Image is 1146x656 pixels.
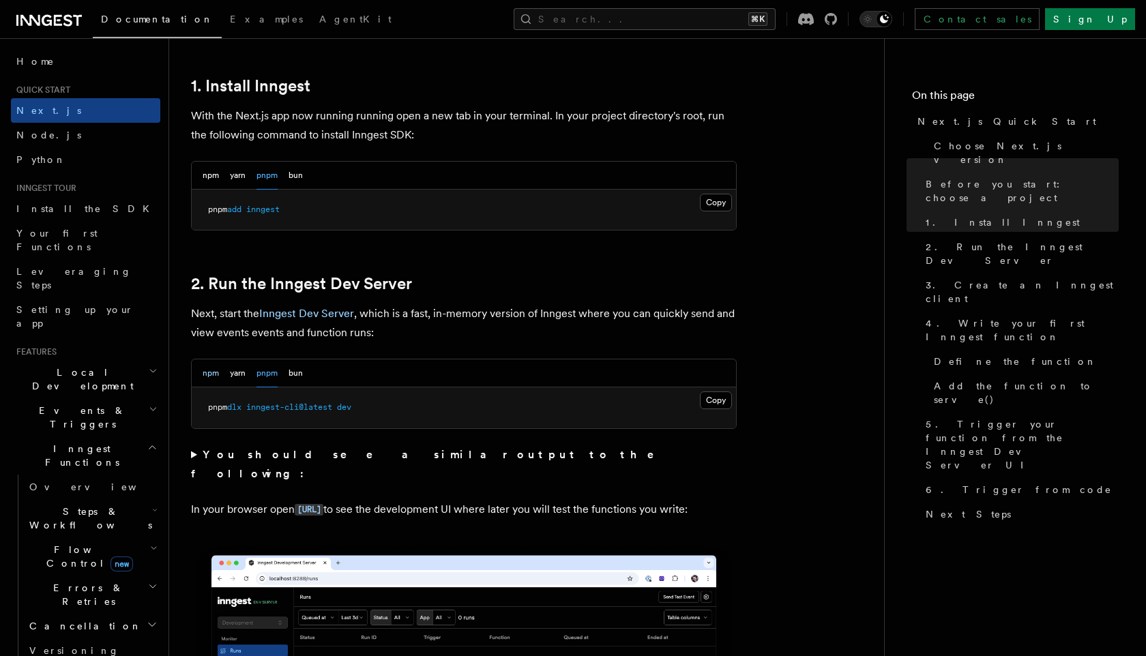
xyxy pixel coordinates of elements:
a: Python [11,147,160,172]
button: Events & Triggers [11,398,160,436]
span: Examples [230,14,303,25]
a: 3. Create an Inngest client [920,273,1119,311]
a: 4. Write your first Inngest function [920,311,1119,349]
span: Versioning [29,645,119,656]
a: Node.js [11,123,160,147]
span: Before you start: choose a project [926,177,1119,205]
a: Home [11,49,160,74]
a: 1. Install Inngest [191,76,310,95]
a: Setting up your app [11,297,160,336]
a: 5. Trigger your function from the Inngest Dev Server UI [920,412,1119,477]
a: 6. Trigger from code [920,477,1119,502]
p: Next, start the , which is a fast, in-memory version of Inngest where you can quickly send and vi... [191,304,737,342]
a: Examples [222,4,311,37]
button: yarn [230,162,246,190]
button: yarn [230,359,246,387]
button: bun [289,162,303,190]
span: 4. Write your first Inngest function [926,316,1119,344]
button: npm [203,359,219,387]
span: Next.js Quick Start [917,115,1096,128]
p: With the Next.js app now running running open a new tab in your terminal. In your project directo... [191,106,737,145]
span: 5. Trigger your function from the Inngest Dev Server UI [926,417,1119,472]
span: Define the function [934,355,1097,368]
span: inngest-cli@latest [246,402,332,412]
span: 6. Trigger from code [926,483,1112,496]
span: Choose Next.js version [934,139,1119,166]
span: Your first Functions [16,228,98,252]
span: Cancellation [24,619,142,633]
span: 1. Install Inngest [926,215,1080,229]
button: Steps & Workflows [24,499,160,537]
summary: You should see a similar output to the following: [191,445,737,483]
a: Add the function to serve() [928,374,1119,412]
a: Documentation [93,4,222,38]
span: 2. Run the Inngest Dev Server [926,240,1119,267]
a: 1. Install Inngest [920,210,1119,235]
span: Leveraging Steps [16,266,132,290]
span: dlx [227,402,241,412]
span: dev [337,402,351,412]
a: 2. Run the Inngest Dev Server [191,274,412,293]
span: Overview [29,481,170,492]
a: Before you start: choose a project [920,172,1119,210]
span: Next.js [16,105,81,116]
button: Flow Controlnew [24,537,160,576]
h4: On this page [912,87,1119,109]
a: 2. Run the Inngest Dev Server [920,235,1119,273]
span: Next Steps [926,507,1011,521]
span: Events & Triggers [11,404,149,431]
a: Next Steps [920,502,1119,526]
span: Inngest Functions [11,442,147,469]
span: Setting up your app [16,304,134,329]
a: Contact sales [915,8,1040,30]
button: pnpm [256,359,278,387]
a: Overview [24,475,160,499]
a: Next.js [11,98,160,123]
span: pnpm [208,402,227,412]
a: Install the SDK [11,196,160,221]
p: In your browser open to see the development UI where later you will test the functions you write: [191,500,737,520]
button: Copy [700,194,732,211]
span: Python [16,154,66,165]
span: Documentation [101,14,214,25]
a: AgentKit [311,4,400,37]
button: Inngest Functions [11,436,160,475]
a: Sign Up [1045,8,1135,30]
span: Local Development [11,366,149,393]
span: inngest [246,205,280,214]
span: Inngest tour [11,183,76,194]
span: pnpm [208,205,227,214]
span: add [227,205,241,214]
span: Features [11,346,57,357]
button: Errors & Retries [24,576,160,614]
kbd: ⌘K [748,12,767,26]
a: Choose Next.js version [928,134,1119,172]
a: Leveraging Steps [11,259,160,297]
span: Add the function to serve() [934,379,1119,406]
button: pnpm [256,162,278,190]
a: Next.js Quick Start [912,109,1119,134]
button: Copy [700,391,732,409]
button: Local Development [11,360,160,398]
span: Node.js [16,130,81,140]
button: Toggle dark mode [859,11,892,27]
span: Quick start [11,85,70,95]
button: npm [203,162,219,190]
button: bun [289,359,303,387]
span: Steps & Workflows [24,505,152,532]
a: Your first Functions [11,221,160,259]
span: 3. Create an Inngest client [926,278,1119,305]
span: Errors & Retries [24,581,148,608]
span: AgentKit [319,14,392,25]
strong: You should see a similar output to the following: [191,448,673,480]
span: Install the SDK [16,203,158,214]
span: new [111,556,133,571]
button: Search...⌘K [514,8,776,30]
span: Flow Control [24,543,150,570]
button: Cancellation [24,614,160,638]
code: [URL] [295,504,323,516]
a: Inngest Dev Server [259,307,354,320]
a: [URL] [295,503,323,516]
span: Home [16,55,55,68]
a: Define the function [928,349,1119,374]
